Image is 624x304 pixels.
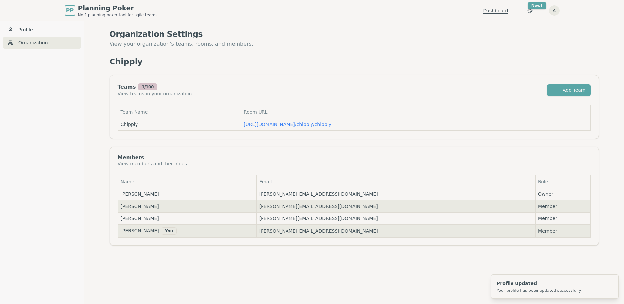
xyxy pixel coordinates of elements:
[118,188,256,200] td: [PERSON_NAME]
[538,203,587,210] span: Member
[110,57,143,67] p: Chipply
[497,280,582,287] div: Profile updated
[256,213,535,225] td: [PERSON_NAME][EMAIL_ADDRESS][DOMAIN_NAME]
[3,37,81,49] a: Organization
[78,3,158,13] span: Planning Poker
[118,83,193,90] div: Teams
[538,191,587,197] span: Owner
[3,24,81,36] a: Profile
[162,227,177,235] div: You
[244,122,331,127] a: [URL][DOMAIN_NAME]/chipply/chipply
[118,200,256,213] td: [PERSON_NAME]
[547,84,591,96] button: Add Team
[497,288,582,293] div: Your profile has been updated successfully.
[528,2,546,9] div: New!
[118,90,193,97] div: View teams in your organization.
[138,83,157,90] div: 1 / 100
[536,175,590,188] th: Role
[256,200,535,213] td: [PERSON_NAME][EMAIL_ADDRESS][DOMAIN_NAME]
[118,225,256,238] td: [PERSON_NAME]
[118,175,256,188] th: Name
[241,105,590,118] th: Room URL
[256,175,535,188] th: Email
[538,228,587,234] span: Member
[549,5,560,16] button: A
[118,105,241,118] th: Team Name
[483,7,508,14] a: Dashboard
[538,215,587,222] span: Member
[110,29,599,39] h1: Organization Settings
[118,160,188,167] div: View members and their roles.
[65,3,158,18] a: PPPlanning PokerNo.1 planning poker tool for agile teams
[118,213,256,225] td: [PERSON_NAME]
[110,39,599,49] p: View your organization's teams, rooms, and members.
[118,155,188,160] div: Members
[256,225,535,238] td: [PERSON_NAME][EMAIL_ADDRESS][DOMAIN_NAME]
[78,13,158,18] span: No.1 planning poker tool for agile teams
[524,5,536,16] button: New!
[66,7,74,14] span: PP
[256,188,535,200] td: [PERSON_NAME][EMAIL_ADDRESS][DOMAIN_NAME]
[121,121,138,128] span: Chipply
